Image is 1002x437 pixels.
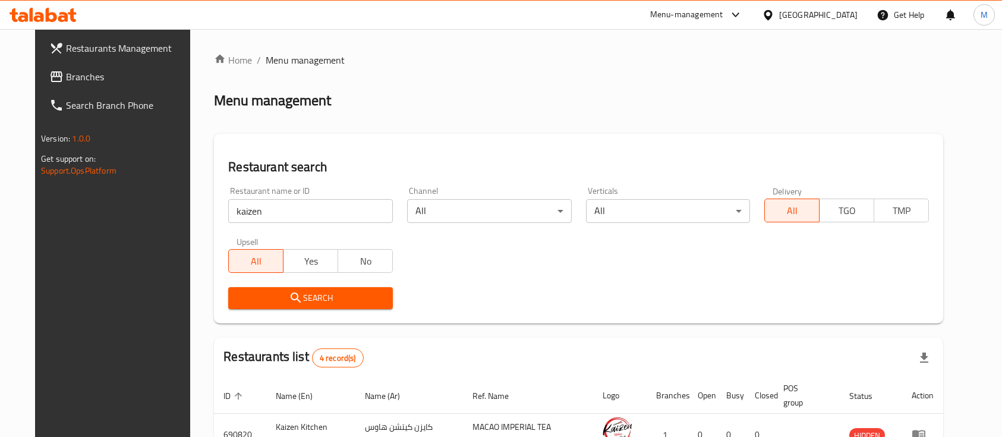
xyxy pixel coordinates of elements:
span: 1.0.0 [72,131,90,146]
span: Version: [41,131,70,146]
span: M [981,8,988,21]
nav: breadcrumb [214,53,943,67]
div: All [407,199,572,223]
span: POS group [783,381,825,410]
h2: Restaurant search [228,158,929,176]
a: Search Branch Phone [40,91,203,120]
a: Home [214,53,252,67]
button: No [338,249,393,273]
span: Name (Ar) [365,389,415,403]
a: Support.OpsPlatform [41,163,116,178]
a: Restaurants Management [40,34,203,62]
span: Yes [288,253,333,270]
h2: Menu management [214,91,331,110]
button: All [764,199,820,222]
th: Logo [593,378,647,414]
span: ID [223,389,246,403]
h2: Restaurants list [223,348,363,367]
span: All [770,202,815,219]
span: Search [238,291,383,306]
input: Search for restaurant name or ID.. [228,199,393,223]
span: Get support on: [41,151,96,166]
button: TMP [874,199,929,222]
li: / [257,53,261,67]
th: Closed [745,378,774,414]
span: Menu management [266,53,345,67]
span: Status [849,389,888,403]
button: Search [228,287,393,309]
div: [GEOGRAPHIC_DATA] [779,8,858,21]
span: 4 record(s) [313,353,363,364]
a: Branches [40,62,203,91]
div: All [586,199,751,223]
button: TGO [819,199,874,222]
th: Busy [717,378,745,414]
span: Ref. Name [472,389,524,403]
th: Action [902,378,943,414]
span: TMP [879,202,924,219]
div: Menu-management [650,8,723,22]
span: Restaurants Management [66,41,193,55]
div: Export file [910,344,938,372]
th: Branches [647,378,688,414]
span: Search Branch Phone [66,98,193,112]
span: TGO [824,202,869,219]
th: Open [688,378,717,414]
span: Name (En) [276,389,328,403]
label: Upsell [237,237,259,246]
span: All [234,253,279,270]
button: All [228,249,283,273]
button: Yes [283,249,338,273]
span: No [343,253,388,270]
label: Delivery [773,187,802,195]
span: Branches [66,70,193,84]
